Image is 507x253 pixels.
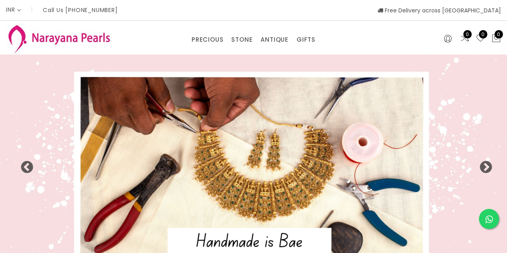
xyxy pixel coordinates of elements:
button: 0 [491,34,501,44]
a: PRECIOUS [192,34,223,46]
p: Call Us [PHONE_NUMBER] [43,7,118,13]
a: GIFTS [297,34,315,46]
a: STONE [231,34,252,46]
span: 0 [495,30,503,38]
span: 0 [463,30,472,38]
a: 0 [460,34,470,44]
span: Free Delivery across [GEOGRAPHIC_DATA] [378,6,501,14]
button: Next [479,161,487,169]
a: 0 [476,34,485,44]
a: ANTIQUE [261,34,289,46]
span: 0 [479,30,487,38]
button: Previous [20,161,28,169]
